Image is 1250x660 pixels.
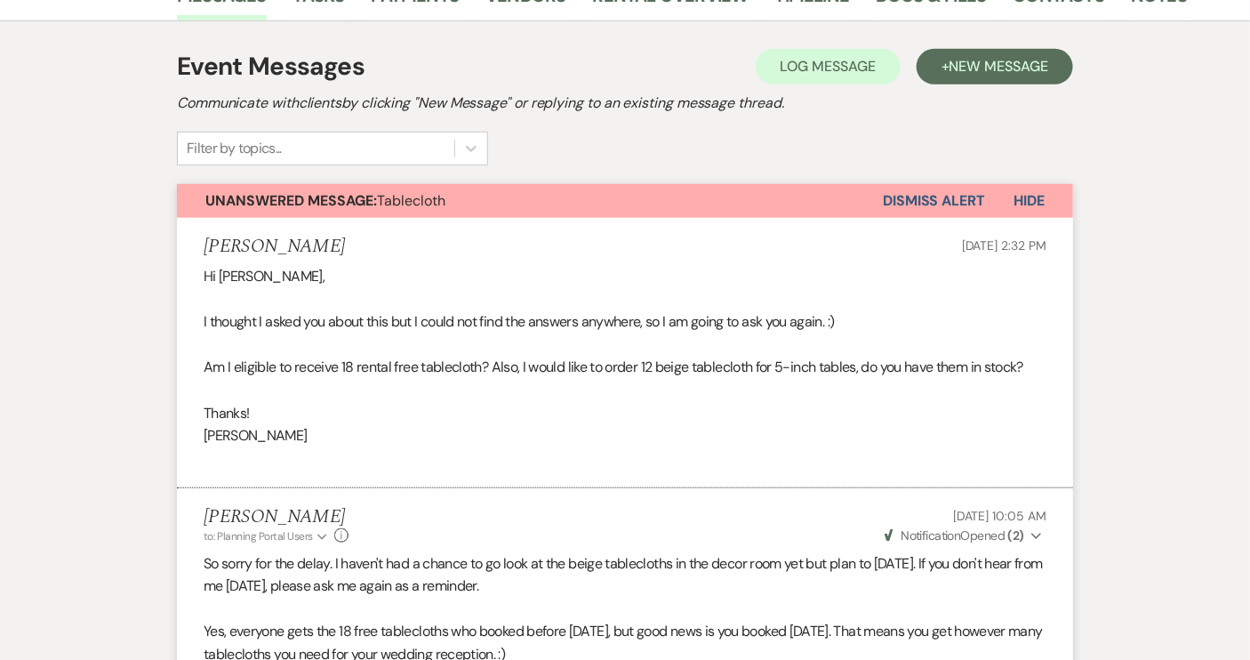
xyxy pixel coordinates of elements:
span: Log Message [781,57,876,76]
p: Thanks! [204,402,1046,425]
span: Hide [1014,191,1045,210]
p: I thought I asked you about this but I could not find the answers anywhere, so I am going to ask ... [204,310,1046,334]
span: to: Planning Portal Users [204,529,313,543]
strong: ( 2 ) [1008,527,1024,543]
span: New Message [950,57,1048,76]
span: Tablecloth [205,191,445,210]
button: Dismiss Alert [883,184,985,218]
strong: Unanswered Message: [205,191,377,210]
span: [DATE] 2:32 PM [962,237,1046,254]
p: [PERSON_NAME] [204,424,1046,447]
button: Hide [985,184,1073,218]
button: to: Planning Portal Users [204,528,330,544]
button: +New Message [917,49,1073,85]
h1: Event Messages [177,48,365,85]
p: Am I eligible to receive 18 rental free tablecloth? Also, I would like to order 12 beige tableclo... [204,356,1046,379]
span: Opened [885,527,1024,543]
button: Log Message [756,49,901,85]
h5: [PERSON_NAME] [204,236,345,258]
button: NotificationOpened (2) [882,527,1046,545]
div: Filter by topics... [187,138,282,159]
span: Notification [901,527,960,543]
p: So sorry for the delay. I haven't had a chance to go look at the beige tablecloths in the decor r... [204,552,1046,598]
h2: Communicate with clients by clicking "New Message" or replying to an existing message thread. [177,93,1073,114]
h5: [PERSON_NAME] [204,506,349,528]
p: Hi [PERSON_NAME], [204,265,1046,288]
span: [DATE] 10:05 AM [953,508,1046,524]
button: Unanswered Message:Tablecloth [177,184,883,218]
